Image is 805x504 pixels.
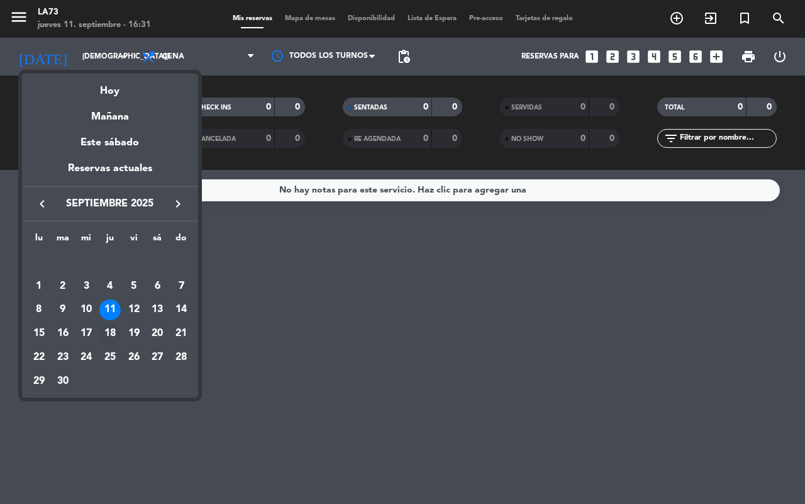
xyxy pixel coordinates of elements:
[28,276,50,297] div: 1
[51,231,75,250] th: martes
[31,196,53,212] button: keyboard_arrow_left
[98,298,122,322] td: 11 de septiembre de 2025
[99,276,121,297] div: 4
[170,323,192,344] div: 21
[98,274,122,298] td: 4 de septiembre de 2025
[51,298,75,322] td: 9 de septiembre de 2025
[147,276,168,297] div: 6
[99,323,121,344] div: 18
[52,300,74,321] div: 9
[147,323,168,344] div: 20
[28,371,50,392] div: 29
[75,323,97,344] div: 17
[27,322,51,345] td: 15 de septiembre de 2025
[98,345,122,369] td: 25 de septiembre de 2025
[170,300,192,321] div: 14
[52,371,74,392] div: 30
[52,276,74,297] div: 2
[27,369,51,393] td: 29 de septiembre de 2025
[146,322,170,345] td: 20 de septiembre de 2025
[99,347,121,368] div: 25
[74,298,98,322] td: 10 de septiembre de 2025
[146,231,170,250] th: sábado
[22,160,198,186] div: Reservas actuales
[122,345,146,369] td: 26 de septiembre de 2025
[122,322,146,345] td: 19 de septiembre de 2025
[27,231,51,250] th: lunes
[74,274,98,298] td: 3 de septiembre de 2025
[146,345,170,369] td: 27 de septiembre de 2025
[169,274,193,298] td: 7 de septiembre de 2025
[22,125,198,160] div: Este sábado
[27,298,51,322] td: 8 de septiembre de 2025
[52,347,74,368] div: 23
[122,298,146,322] td: 12 de septiembre de 2025
[22,99,198,125] div: Mañana
[27,274,51,298] td: 1 de septiembre de 2025
[52,323,74,344] div: 16
[169,298,193,322] td: 14 de septiembre de 2025
[169,322,193,345] td: 21 de septiembre de 2025
[146,274,170,298] td: 6 de septiembre de 2025
[147,347,168,368] div: 27
[169,231,193,250] th: domingo
[74,231,98,250] th: miércoles
[27,250,193,274] td: SEP.
[75,276,97,297] div: 3
[74,345,98,369] td: 24 de septiembre de 2025
[123,323,145,344] div: 19
[123,300,145,321] div: 12
[74,322,98,345] td: 17 de septiembre de 2025
[28,300,50,321] div: 8
[53,196,167,212] span: septiembre 2025
[51,345,75,369] td: 23 de septiembre de 2025
[122,274,146,298] td: 5 de septiembre de 2025
[75,300,97,321] div: 10
[51,369,75,393] td: 30 de septiembre de 2025
[28,323,50,344] div: 15
[170,347,192,368] div: 28
[123,276,145,297] div: 5
[98,231,122,250] th: jueves
[98,322,122,345] td: 18 de septiembre de 2025
[122,231,146,250] th: viernes
[22,74,198,99] div: Hoy
[51,274,75,298] td: 2 de septiembre de 2025
[99,300,121,321] div: 11
[27,345,51,369] td: 22 de septiembre de 2025
[123,347,145,368] div: 26
[147,300,168,321] div: 13
[51,322,75,345] td: 16 de septiembre de 2025
[167,196,189,212] button: keyboard_arrow_right
[170,276,192,297] div: 7
[35,196,50,211] i: keyboard_arrow_left
[170,196,186,211] i: keyboard_arrow_right
[75,347,97,368] div: 24
[28,347,50,368] div: 22
[169,345,193,369] td: 28 de septiembre de 2025
[146,298,170,322] td: 13 de septiembre de 2025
